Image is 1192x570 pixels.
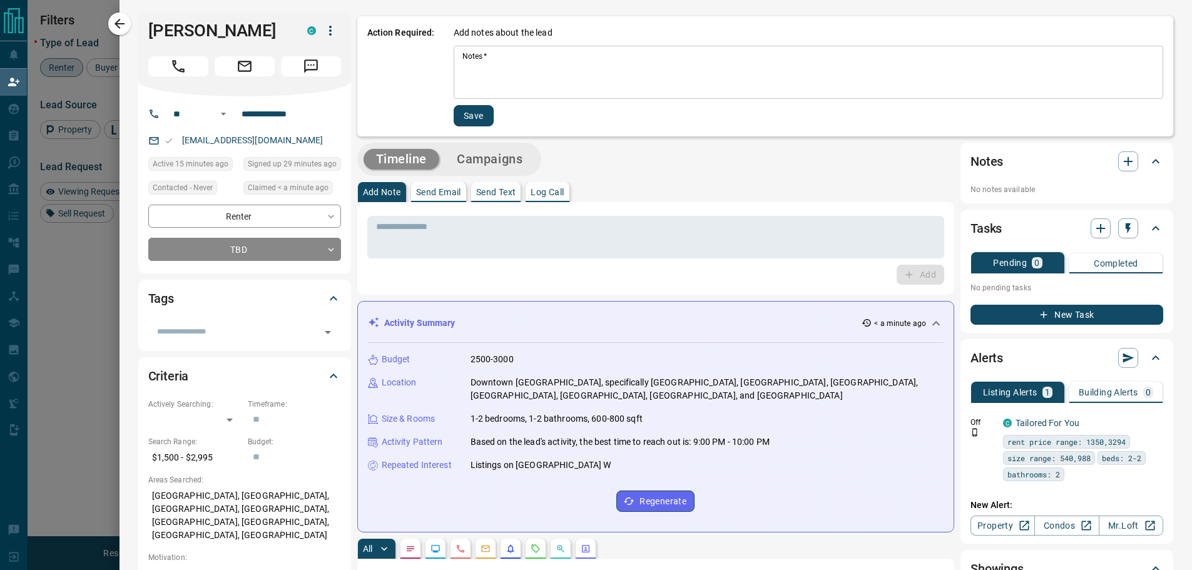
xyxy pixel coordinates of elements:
div: Notes [970,146,1163,176]
span: Signed up 29 minutes ago [248,158,337,170]
a: [EMAIL_ADDRESS][DOMAIN_NAME] [182,135,323,145]
span: Claimed < a minute ago [248,181,329,194]
p: No pending tasks [970,278,1163,297]
p: Send Email [416,188,461,196]
button: New Task [970,305,1163,325]
div: TBD [148,238,341,261]
svg: Requests [531,544,541,554]
h2: Tasks [970,218,1002,238]
p: Activity Pattern [382,435,443,449]
p: Motivation: [148,552,341,563]
span: Email [215,56,275,76]
span: size range: 540,988 [1007,452,1091,464]
p: 0 [1034,258,1039,267]
p: Location [382,376,417,389]
span: bathrooms: 2 [1007,468,1060,481]
svg: Email Valid [165,136,173,145]
p: Budget [382,353,410,366]
svg: Agent Actions [581,544,591,554]
span: beds: 2-2 [1102,452,1141,464]
p: Send Text [476,188,516,196]
p: Listings on [GEOGRAPHIC_DATA] W [471,459,611,472]
p: [GEOGRAPHIC_DATA], [GEOGRAPHIC_DATA], [GEOGRAPHIC_DATA], [GEOGRAPHIC_DATA], [GEOGRAPHIC_DATA], [G... [148,486,341,546]
p: Log Call [531,188,564,196]
div: Renter [148,205,341,228]
span: rent price range: 1350,3294 [1007,435,1126,448]
p: < a minute ago [874,318,926,329]
p: All [363,544,373,553]
div: Mon Aug 18 2025 [243,157,341,175]
p: $1,500 - $2,995 [148,447,242,468]
p: 0 [1146,388,1151,397]
button: Open [319,323,337,341]
p: New Alert: [970,499,1163,512]
h2: Criteria [148,366,189,386]
p: Completed [1094,259,1138,268]
div: Mon Aug 18 2025 [243,181,341,198]
div: Alerts [970,343,1163,373]
p: Size & Rooms [382,412,436,425]
svg: Opportunities [556,544,566,554]
svg: Listing Alerts [506,544,516,554]
button: Save [454,105,494,126]
p: Search Range: [148,436,242,447]
p: Areas Searched: [148,474,341,486]
h2: Notes [970,151,1003,171]
p: Action Required: [367,26,435,126]
p: Pending [993,258,1027,267]
div: condos.ca [307,26,316,35]
p: No notes available [970,184,1163,195]
div: condos.ca [1003,419,1012,427]
p: Based on the lead's activity, the best time to reach out is: 9:00 PM - 10:00 PM [471,435,770,449]
p: 1-2 bedrooms, 1-2 bathrooms, 600-800 sqft [471,412,643,425]
button: Regenerate [616,491,695,512]
svg: Calls [456,544,466,554]
div: Criteria [148,361,341,391]
a: Condos [1034,516,1099,536]
p: 2500-3000 [471,353,514,366]
svg: Emails [481,544,491,554]
button: Open [216,106,231,121]
p: Listing Alerts [983,388,1037,397]
a: Property [970,516,1035,536]
svg: Push Notification Only [970,428,979,437]
p: 1 [1045,388,1050,397]
svg: Notes [405,544,415,554]
p: Actively Searching: [148,399,242,410]
a: Mr.Loft [1099,516,1163,536]
p: Add notes about the lead [454,26,553,39]
div: Activity Summary< a minute ago [368,312,944,335]
svg: Lead Browsing Activity [430,544,441,554]
span: Message [281,56,341,76]
div: Tags [148,283,341,313]
p: Add Note [363,188,401,196]
button: Timeline [364,149,440,170]
p: Repeated Interest [382,459,452,472]
div: Tasks [970,213,1163,243]
p: Timeframe: [248,399,341,410]
div: Mon Aug 18 2025 [148,157,237,175]
p: Downtown [GEOGRAPHIC_DATA], specifically [GEOGRAPHIC_DATA], [GEOGRAPHIC_DATA], [GEOGRAPHIC_DATA],... [471,376,944,402]
p: Off [970,417,996,428]
a: Tailored For You [1016,418,1079,428]
p: Building Alerts [1079,388,1138,397]
span: Contacted - Never [153,181,213,194]
button: Campaigns [444,149,535,170]
span: Call [148,56,208,76]
p: Activity Summary [384,317,456,330]
span: Active 15 minutes ago [153,158,228,170]
h2: Alerts [970,348,1003,368]
h2: Tags [148,288,174,308]
p: Budget: [248,436,341,447]
h1: [PERSON_NAME] [148,21,288,41]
